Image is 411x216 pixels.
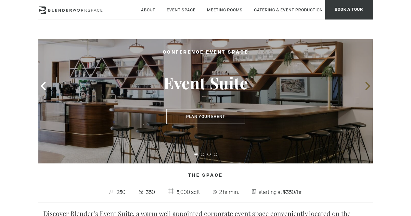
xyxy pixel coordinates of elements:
button: Plan Your Event [166,109,245,124]
span: 350 [144,187,157,197]
span: 2 hr min. [218,187,240,197]
span: starting at $350/hr [257,187,303,197]
span: 5,000 sqft [175,187,201,197]
span: 250 [115,187,127,197]
h2: Conference Event Space [131,48,280,57]
h3: Event Suite [131,73,280,93]
h4: The Space [38,169,373,182]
